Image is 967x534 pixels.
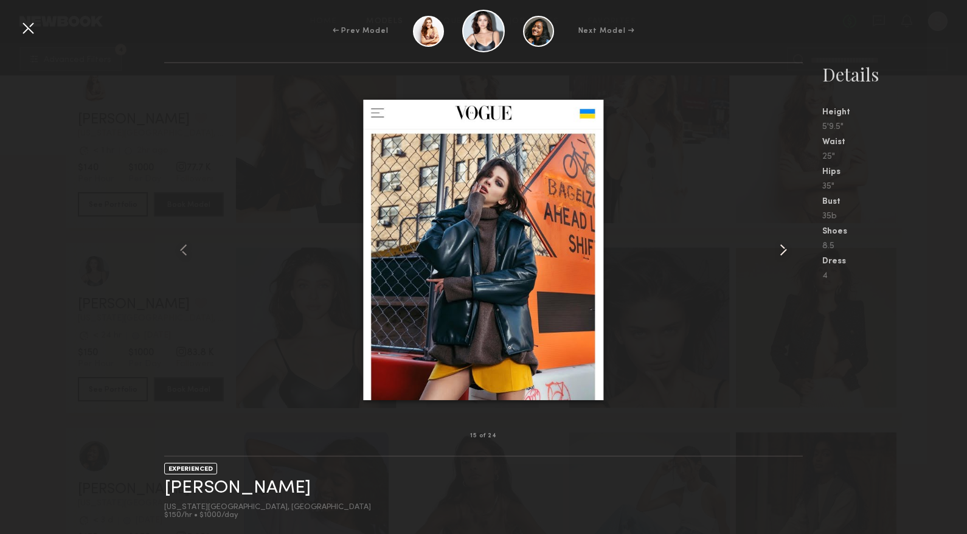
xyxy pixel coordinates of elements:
[470,433,496,439] div: 15 of 24
[164,479,311,498] a: [PERSON_NAME]
[822,242,967,251] div: 8.5
[822,212,967,221] div: 35b
[164,463,217,474] div: EXPERIENCED
[164,511,371,519] div: $150/hr • $1000/day
[822,138,967,147] div: Waist
[333,26,389,36] div: ← Prev Model
[822,227,967,236] div: Shoes
[822,272,967,280] div: 4
[822,182,967,191] div: 35"
[822,168,967,176] div: Hips
[578,26,635,36] div: Next Model →
[822,108,967,117] div: Height
[822,62,967,86] div: Details
[822,123,967,131] div: 5'9.5"
[822,198,967,206] div: Bust
[164,504,371,511] div: [US_STATE][GEOGRAPHIC_DATA], [GEOGRAPHIC_DATA]
[822,257,967,266] div: Dress
[822,153,967,161] div: 25"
